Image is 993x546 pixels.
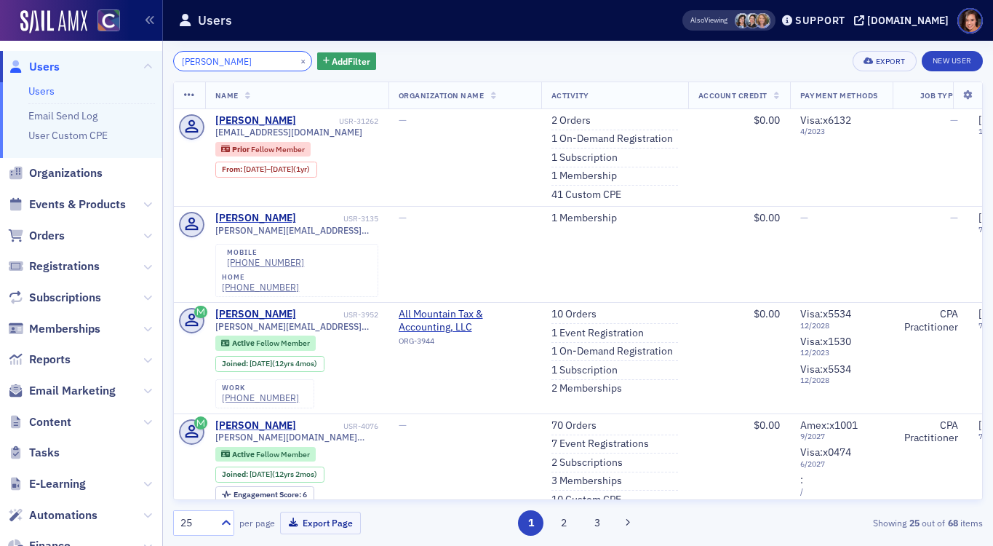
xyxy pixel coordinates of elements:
[222,282,299,293] a: [PHONE_NUMBER]
[29,414,71,430] span: Content
[29,352,71,368] span: Reports
[755,13,770,28] span: Kelli Davis
[723,516,983,529] div: Showing out of items
[8,290,101,306] a: Subscriptions
[8,321,100,337] a: Memberships
[244,165,310,174] div: – (1yr)
[251,144,305,154] span: Fellow Member
[239,516,275,529] label: per page
[551,510,577,536] button: 2
[854,15,954,25] button: [DOMAIN_NAME]
[215,90,239,100] span: Name
[853,51,916,71] button: Export
[551,132,673,146] a: 1 On-Demand Registration
[800,211,808,224] span: —
[29,59,60,75] span: Users
[795,14,845,27] div: Support
[271,164,293,174] span: [DATE]
[227,257,304,268] a: [PHONE_NUMBER]
[173,51,312,71] input: Search…
[215,142,311,157] div: Prior: Prior: Fellow Member
[8,507,97,523] a: Automations
[250,469,272,479] span: [DATE]
[551,327,644,340] a: 1 Event Registration
[754,307,780,320] span: $0.00
[332,55,370,68] span: Add Filter
[222,392,299,403] div: [PHONE_NUMBER]
[250,470,317,479] div: (12yrs 2mos)
[745,13,760,28] span: Pamela Galey-Coleman
[221,449,309,459] a: Active Fellow Member
[399,336,531,351] div: ORG-3944
[97,9,120,32] img: SailAMX
[180,515,212,531] div: 25
[222,384,299,392] div: work
[234,489,303,499] span: Engagement Score :
[754,211,780,224] span: $0.00
[298,310,378,320] div: USR-3952
[29,383,116,399] span: Email Marketing
[399,211,407,224] span: —
[754,114,780,127] span: $0.00
[690,15,704,25] div: Also
[800,348,882,357] span: 12 / 2023
[215,308,296,321] a: [PERSON_NAME]
[8,445,60,461] a: Tasks
[215,114,296,127] div: [PERSON_NAME]
[234,491,307,499] div: 6
[551,364,618,377] a: 1 Subscription
[800,432,882,441] span: 9 / 2027
[198,12,232,29] h1: Users
[551,90,589,100] span: Activity
[250,358,272,368] span: [DATE]
[551,475,622,488] a: 3 Memberships
[215,486,314,502] div: Engagement Score: 6
[876,58,906,66] div: Export
[8,59,60,75] a: Users
[20,10,87,33] img: SailAMX
[8,258,100,274] a: Registrations
[215,336,316,350] div: Active: Active: Fellow Member
[698,90,767,100] span: Account Credit
[8,476,86,492] a: E-Learning
[215,212,296,225] div: [PERSON_NAME]
[29,197,126,213] span: Events & Products
[215,321,378,332] span: [PERSON_NAME][EMAIL_ADDRESS][DOMAIN_NAME]
[551,345,673,358] a: 1 On-Demand Registration
[215,356,324,372] div: Joined: 2013-03-31 00:00:00
[903,308,958,333] div: CPA Practitioner
[551,114,591,127] a: 2 Orders
[215,467,324,483] div: Joined: 2013-05-31 00:00:00
[29,165,103,181] span: Organizations
[551,494,621,507] a: 10 Custom CPE
[28,84,55,98] a: Users
[800,127,882,136] span: 4 / 2023
[800,487,882,496] span: /
[518,510,543,536] button: 1
[399,308,531,333] a: All Mountain Tax & Accounting, LLC
[551,308,597,321] a: 10 Orders
[256,449,310,459] span: Fellow Member
[920,90,958,100] span: Job Type
[945,516,960,529] strong: 68
[215,127,362,138] span: [EMAIL_ADDRESS][DOMAIN_NAME]
[28,109,97,122] a: Email Send Log
[29,258,100,274] span: Registrations
[8,165,103,181] a: Organizations
[399,90,484,100] span: Organization Name
[317,52,377,71] button: AddFilter
[280,512,361,534] button: Export Page
[222,359,250,368] span: Joined :
[551,212,617,225] a: 1 Membership
[8,352,71,368] a: Reports
[29,445,60,461] span: Tasks
[800,446,851,459] span: Visa : x0474
[800,335,851,348] span: Visa : x1530
[950,114,958,127] span: —
[950,211,958,224] span: —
